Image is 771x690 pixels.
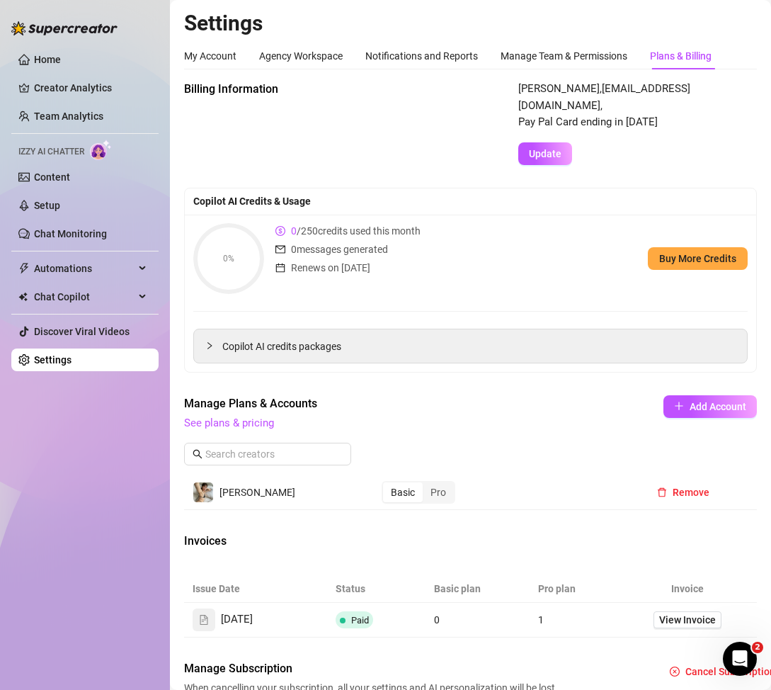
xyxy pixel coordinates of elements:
[184,395,567,412] span: Manage Plans & Accounts
[34,200,60,211] a: Setup
[646,481,721,504] button: Remove
[34,257,135,280] span: Automations
[501,48,627,64] div: Manage Team & Permissions
[18,145,84,159] span: Izzy AI Chatter
[426,575,530,603] th: Basic plan
[90,140,112,160] img: AI Chatter
[34,285,135,308] span: Chat Copilot
[34,111,103,122] a: Team Analytics
[291,260,370,276] span: Renews on [DATE]
[184,10,757,37] h2: Settings
[194,329,747,363] div: Copilot AI credits packages
[34,354,72,366] a: Settings
[184,575,327,603] th: Issue Date
[518,142,572,165] button: Update
[659,253,736,264] span: Buy More Credits
[34,171,70,183] a: Content
[674,401,684,411] span: plus
[199,615,209,625] span: file-text
[275,242,285,257] span: mail
[291,223,421,239] span: / 250 credits used this month
[34,54,61,65] a: Home
[291,242,388,257] span: 0 messages generated
[222,339,736,354] span: Copilot AI credits packages
[657,487,667,497] span: delete
[673,487,709,498] span: Remove
[34,326,130,337] a: Discover Viral Videos
[365,48,478,64] div: Notifications and Reports
[18,263,30,274] span: thunderbolt
[659,612,716,628] span: View Invoice
[382,481,455,504] div: segmented control
[221,611,253,628] span: [DATE]
[193,482,213,502] img: Giovanna
[538,614,544,626] span: 1
[530,575,619,603] th: Pro plan
[663,395,757,418] button: Add Account
[351,615,369,626] span: Paid
[184,660,562,677] span: Manage Subscription
[670,667,680,677] span: close-circle
[34,77,147,99] a: Creator Analytics
[618,575,757,603] th: Invoice
[193,449,202,459] span: search
[34,228,107,239] a: Chat Monitoring
[653,611,721,628] a: View Invoice
[752,642,763,653] span: 2
[193,193,748,209] div: Copilot AI Credits & Usage
[383,482,423,502] div: Basic
[650,48,712,64] div: Plans & Billing
[11,21,118,35] img: logo-BBDzfeDw.svg
[184,48,236,64] div: My Account
[205,341,214,350] span: collapsed
[193,254,264,263] span: 0%
[423,482,454,502] div: Pro
[690,401,746,412] span: Add Account
[275,223,285,239] span: dollar-circle
[184,81,422,98] span: Billing Information
[291,225,297,237] span: 0
[18,292,28,302] img: Chat Copilot
[648,247,748,270] button: Buy More Credits
[259,48,343,64] div: Agency Workspace
[723,642,757,676] iframe: Intercom live chat
[327,575,426,603] th: Status
[184,533,422,550] span: Invoices
[518,81,757,131] span: [PERSON_NAME] , [EMAIL_ADDRESS][DOMAIN_NAME] , Pay Pal Card ending in [DATE]
[434,614,440,626] span: 0
[219,487,295,498] span: [PERSON_NAME]
[184,417,274,429] a: See plans & pricing
[529,148,561,159] span: Update
[275,260,285,276] span: calendar
[205,446,331,462] input: Search creators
